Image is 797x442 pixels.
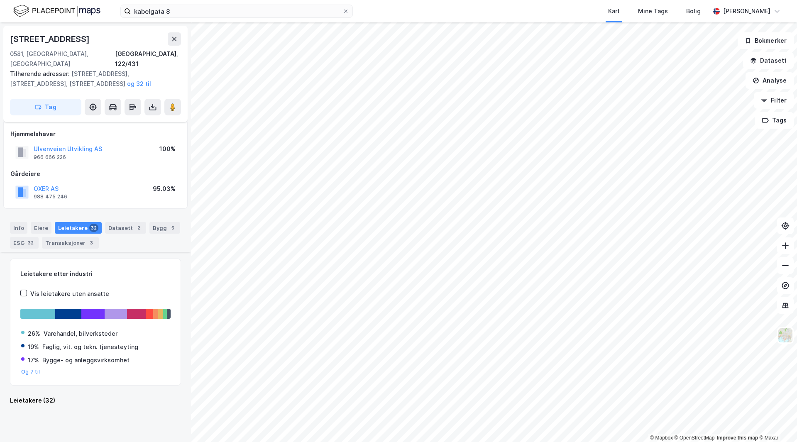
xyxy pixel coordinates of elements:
[30,289,109,299] div: Vis leietakere uten ansatte
[650,435,673,441] a: Mapbox
[10,237,39,249] div: ESG
[134,224,143,232] div: 2
[10,70,71,77] span: Tilhørende adresser:
[34,154,66,161] div: 966 666 226
[13,4,100,18] img: logo.f888ab2527a4732fd821a326f86c7f29.svg
[42,355,130,365] div: Bygge- og anleggsvirksomhet
[686,6,701,16] div: Bolig
[10,129,181,139] div: Hjemmelshaver
[10,396,181,405] div: Leietakere (32)
[42,237,99,249] div: Transaksjoner
[28,355,39,365] div: 17%
[55,222,102,234] div: Leietakere
[153,184,176,194] div: 95.03%
[738,32,794,49] button: Bokmerker
[42,342,138,352] div: Faglig, vit. og tekn. tjenesteyting
[115,49,181,69] div: [GEOGRAPHIC_DATA], 122/431
[10,99,81,115] button: Tag
[717,435,758,441] a: Improve this map
[28,342,39,352] div: 19%
[10,222,27,234] div: Info
[10,49,115,69] div: 0581, [GEOGRAPHIC_DATA], [GEOGRAPHIC_DATA]
[754,92,794,109] button: Filter
[87,239,95,247] div: 3
[10,32,91,46] div: [STREET_ADDRESS]
[743,52,794,69] button: Datasett
[105,222,146,234] div: Datasett
[638,6,668,16] div: Mine Tags
[608,6,620,16] div: Kart
[723,6,770,16] div: [PERSON_NAME]
[89,224,98,232] div: 32
[31,222,51,234] div: Eiere
[777,327,793,343] img: Z
[26,239,35,247] div: 32
[159,144,176,154] div: 100%
[44,329,117,339] div: Varehandel, bilverksteder
[21,369,40,375] button: Og 7 til
[28,329,40,339] div: 26%
[34,193,67,200] div: 988 475 246
[20,269,171,279] div: Leietakere etter industri
[746,72,794,89] button: Analyse
[675,435,715,441] a: OpenStreetMap
[10,169,181,179] div: Gårdeiere
[10,69,174,89] div: [STREET_ADDRESS], [STREET_ADDRESS], [STREET_ADDRESS]
[131,5,342,17] input: Søk på adresse, matrikkel, gårdeiere, leietakere eller personer
[169,224,177,232] div: 5
[149,222,180,234] div: Bygg
[755,402,797,442] iframe: Chat Widget
[755,112,794,129] button: Tags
